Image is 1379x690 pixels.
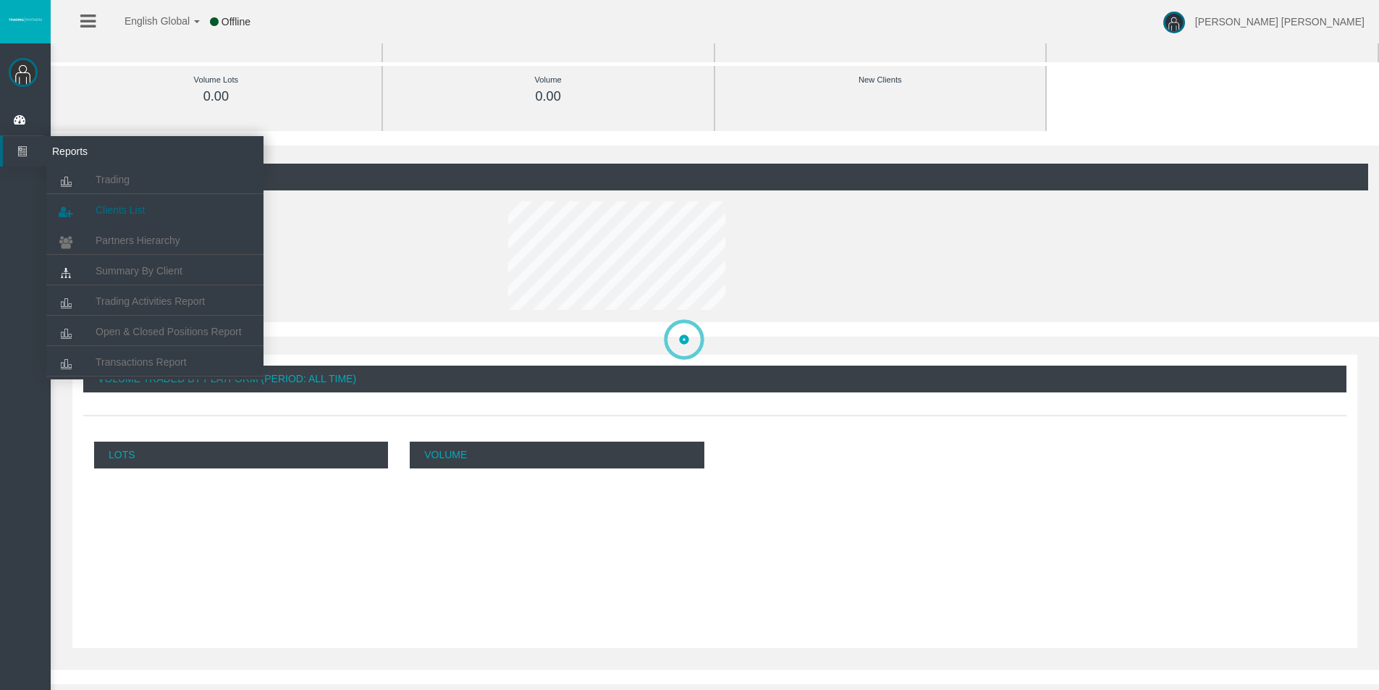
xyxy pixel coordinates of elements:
div: 0.00 [416,88,681,105]
span: Reports [41,136,183,167]
span: Open & Closed Positions Report [96,326,242,337]
p: Volume [410,442,704,468]
a: Reports [3,136,263,167]
span: Summary By Client [96,265,182,277]
a: Trading Activities Report [46,288,263,314]
span: English Global [106,15,190,27]
span: Offline [222,16,250,28]
a: Partners Hierarchy [46,227,263,253]
span: Trading [96,174,130,185]
a: Open & Closed Positions Report [46,319,263,345]
p: Lots [94,442,388,468]
div: 0.00 [83,88,349,105]
span: [PERSON_NAME] [PERSON_NAME] [1195,16,1365,28]
img: user-image [1163,12,1185,33]
div: New Clients [748,72,1013,88]
span: Transactions Report [96,356,187,368]
img: logo.svg [7,17,43,22]
div: (Period: All Time) [62,164,1368,190]
div: Volume [416,72,681,88]
a: Trading [46,167,263,193]
a: Summary By Client [46,258,263,284]
span: Clients List [96,204,145,216]
div: Volume Lots [83,72,349,88]
span: Partners Hierarchy [96,235,180,246]
a: Clients List [46,197,263,223]
a: Transactions Report [46,349,263,375]
span: Trading Activities Report [96,295,205,307]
